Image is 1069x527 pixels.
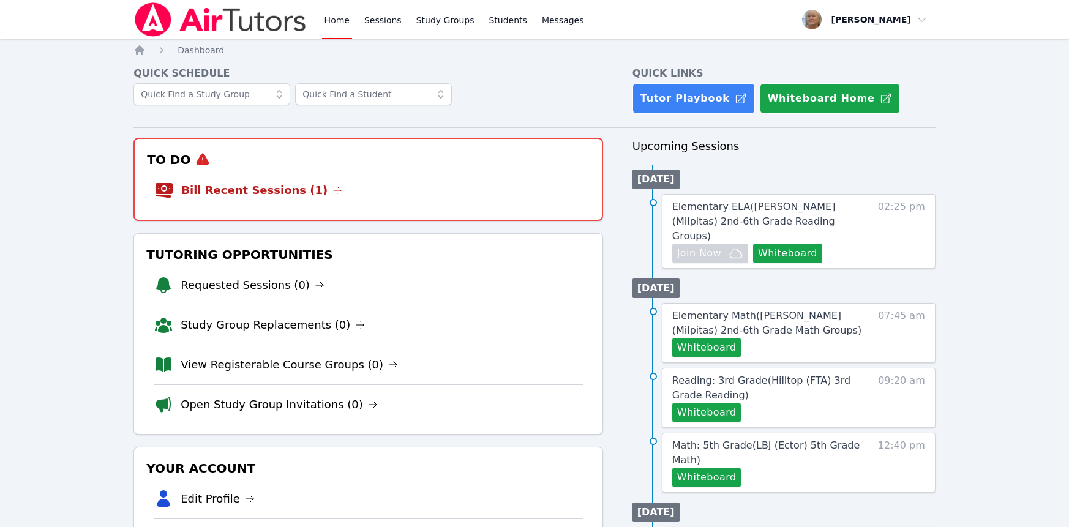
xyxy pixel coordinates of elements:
[133,44,936,56] nav: Breadcrumb
[672,338,741,357] button: Whiteboard
[672,310,861,336] span: Elementary Math ( [PERSON_NAME] (Milpitas) 2nd-6th Grade Math Groups )
[672,373,862,403] a: Reading: 3rd Grade(Hilltop (FTA) 3rd Grade Reading)
[133,66,603,81] h4: Quick Schedule
[295,83,452,105] input: Quick Find a Student
[181,396,378,413] a: Open Study Group Invitations (0)
[178,44,224,56] a: Dashboard
[181,316,365,334] a: Study Group Replacements (0)
[133,83,290,105] input: Quick Find a Study Group
[760,83,900,114] button: Whiteboard Home
[632,170,680,189] li: [DATE]
[878,200,925,263] span: 02:25 pm
[677,246,721,261] span: Join Now
[672,308,862,338] a: Elementary Math([PERSON_NAME] (Milpitas) 2nd-6th Grade Math Groups)
[672,403,741,422] button: Whiteboard
[144,244,593,266] h3: Tutoring Opportunities
[181,490,255,507] a: Edit Profile
[878,438,925,487] span: 12:40 pm
[632,278,680,298] li: [DATE]
[753,244,822,263] button: Whiteboard
[672,468,741,487] button: Whiteboard
[672,375,850,401] span: Reading: 3rd Grade ( Hilltop (FTA) 3rd Grade Reading )
[672,201,836,242] span: Elementary ELA ( [PERSON_NAME] (Milpitas) 2nd-6th Grade Reading Groups )
[632,138,936,155] h3: Upcoming Sessions
[672,200,862,244] a: Elementary ELA([PERSON_NAME] (Milpitas) 2nd-6th Grade Reading Groups)
[178,45,224,55] span: Dashboard
[632,503,680,522] li: [DATE]
[878,308,925,357] span: 07:45 am
[133,2,307,37] img: Air Tutors
[672,439,860,466] span: Math: 5th Grade ( LBJ (Ector) 5th Grade Math )
[878,373,925,422] span: 09:20 am
[181,182,342,199] a: Bill Recent Sessions (1)
[144,149,592,171] h3: To Do
[181,356,398,373] a: View Registerable Course Groups (0)
[632,66,936,81] h4: Quick Links
[542,14,584,26] span: Messages
[181,277,324,294] a: Requested Sessions (0)
[144,457,593,479] h3: Your Account
[672,244,748,263] button: Join Now
[672,438,862,468] a: Math: 5th Grade(LBJ (Ector) 5th Grade Math)
[632,83,755,114] a: Tutor Playbook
